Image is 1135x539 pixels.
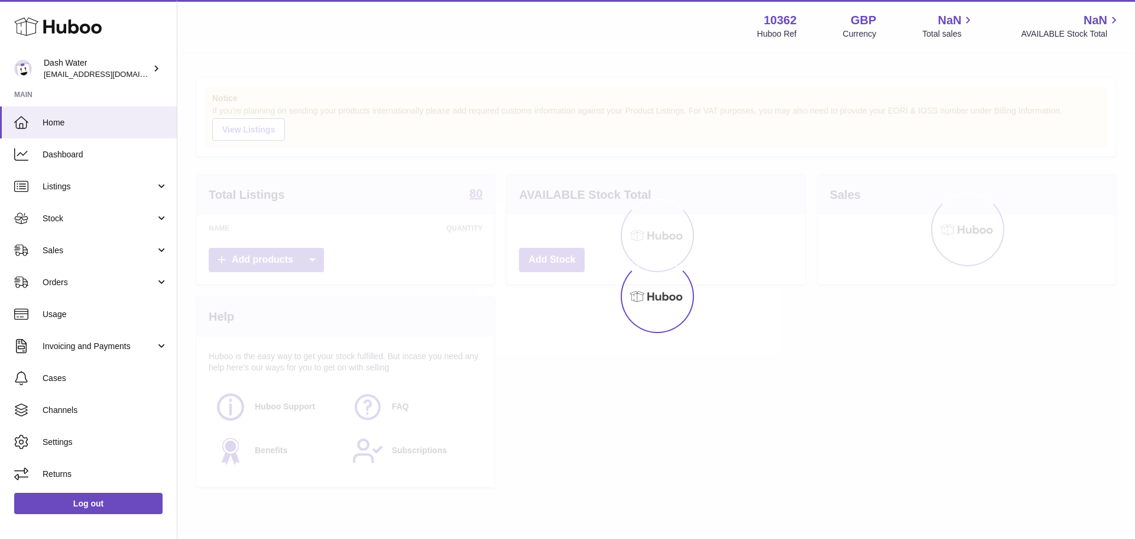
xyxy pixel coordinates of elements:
span: Returns [43,469,168,480]
span: Usage [43,309,168,320]
div: Huboo Ref [757,28,797,40]
span: Dashboard [43,149,168,160]
span: Invoicing and Payments [43,341,155,352]
span: Channels [43,405,168,416]
span: AVAILABLE Stock Total [1021,28,1121,40]
img: internalAdmin-10362@internal.huboo.com [14,60,32,78]
span: Home [43,117,168,128]
div: Currency [843,28,877,40]
span: Orders [43,277,155,288]
span: NaN [1084,12,1107,28]
span: Total sales [922,28,975,40]
span: NaN [938,12,961,28]
a: NaN Total sales [922,12,975,40]
span: Settings [43,437,168,448]
span: Listings [43,181,155,192]
span: Sales [43,245,155,256]
strong: GBP [851,12,876,28]
span: Cases [43,373,168,384]
a: NaN AVAILABLE Stock Total [1021,12,1121,40]
span: Stock [43,213,155,224]
a: Log out [14,493,163,514]
strong: 10362 [764,12,797,28]
div: Dash Water [44,57,150,80]
span: [EMAIL_ADDRESS][DOMAIN_NAME] [44,69,174,79]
